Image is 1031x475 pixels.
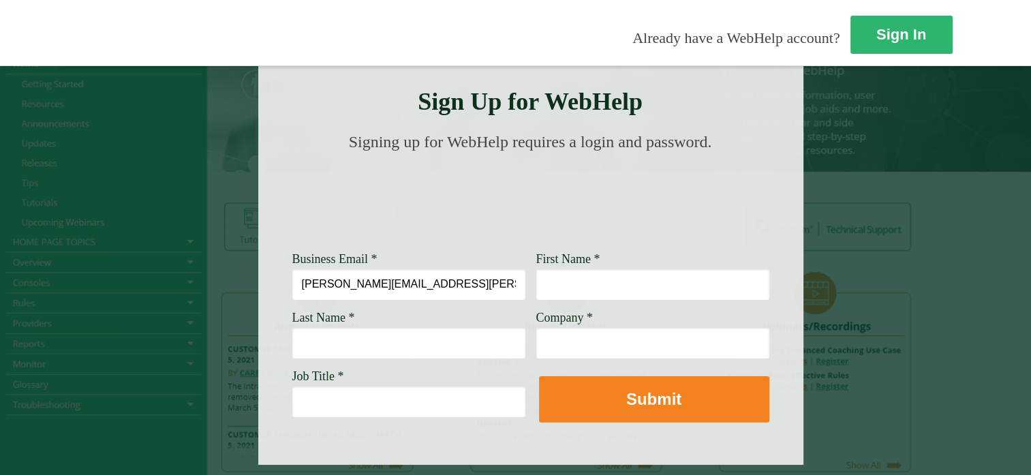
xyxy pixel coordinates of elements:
span: First Name * [536,252,600,266]
img: Need Credentials? Sign up below. Have Credentials? Use the sign-in button. [301,165,761,233]
strong: Submit [626,390,681,408]
span: Company * [536,311,594,324]
span: Business Email * [292,252,378,266]
button: Submit [539,376,769,423]
a: Sign In [850,16,953,54]
strong: Sign In [876,26,926,43]
span: Job Title * [292,369,344,383]
span: Already have a WebHelp account? [632,29,840,46]
span: Signing up for WebHelp requires a login and password. [349,133,712,151]
strong: Sign Up for WebHelp [418,88,643,115]
span: Last Name * [292,311,355,324]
